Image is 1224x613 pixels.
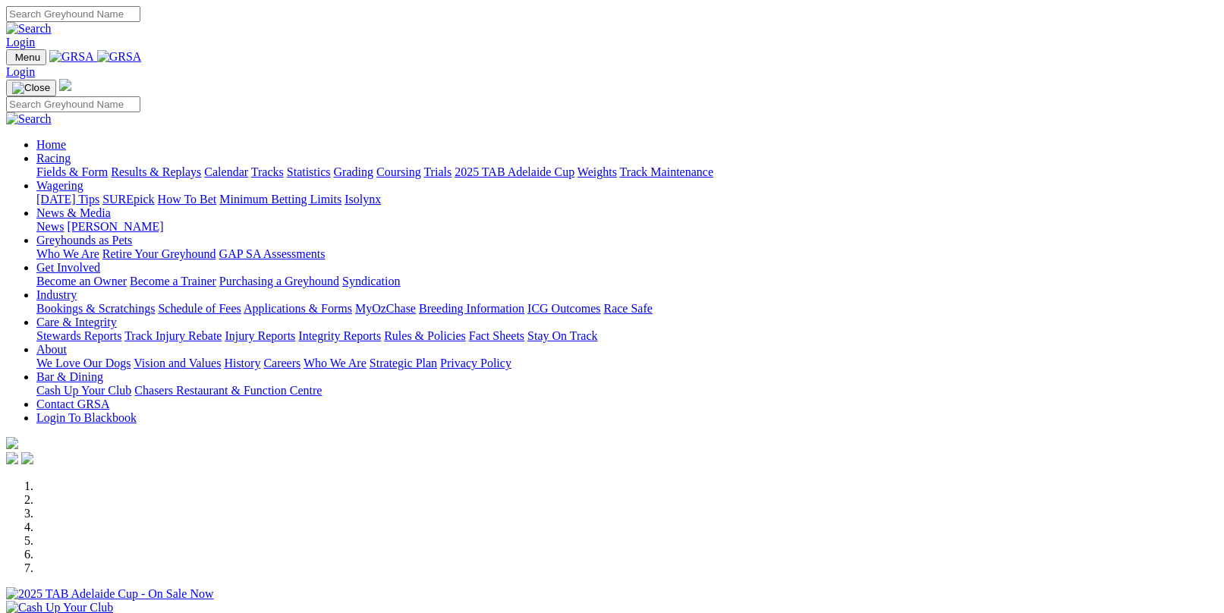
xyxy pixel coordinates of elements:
a: Track Injury Rebate [124,329,222,342]
a: Bar & Dining [36,370,103,383]
div: Care & Integrity [36,329,1218,343]
a: History [224,357,260,369]
a: Fields & Form [36,165,108,178]
a: Greyhounds as Pets [36,234,132,247]
a: Minimum Betting Limits [219,193,341,206]
a: Trials [423,165,452,178]
div: Bar & Dining [36,384,1218,398]
a: Statistics [287,165,331,178]
img: facebook.svg [6,452,18,464]
img: 2025 TAB Adelaide Cup - On Sale Now [6,587,214,601]
a: How To Bet [158,193,217,206]
a: Weights [577,165,617,178]
a: Rules & Policies [384,329,466,342]
div: About [36,357,1218,370]
a: Get Involved [36,261,100,274]
a: Race Safe [603,302,652,315]
a: Calendar [204,165,248,178]
a: Contact GRSA [36,398,109,410]
a: Schedule of Fees [158,302,241,315]
button: Toggle navigation [6,49,46,65]
a: Grading [334,165,373,178]
div: Industry [36,302,1218,316]
a: Who We Are [304,357,367,369]
div: Wagering [36,193,1218,206]
a: Purchasing a Greyhound [219,275,339,288]
a: SUREpick [102,193,154,206]
a: 2025 TAB Adelaide Cup [455,165,574,178]
a: Stay On Track [527,329,597,342]
a: Stewards Reports [36,329,121,342]
a: Become an Owner [36,275,127,288]
div: News & Media [36,220,1218,234]
button: Toggle navigation [6,80,56,96]
img: twitter.svg [21,452,33,464]
a: Cash Up Your Club [36,384,131,397]
a: [PERSON_NAME] [67,220,163,233]
a: Track Maintenance [620,165,713,178]
a: About [36,343,67,356]
a: Injury Reports [225,329,295,342]
span: Menu [15,52,40,63]
a: Privacy Policy [440,357,511,369]
a: Strategic Plan [370,357,437,369]
a: Industry [36,288,77,301]
a: MyOzChase [355,302,416,315]
a: [DATE] Tips [36,193,99,206]
a: GAP SA Assessments [219,247,326,260]
div: Get Involved [36,275,1218,288]
a: Isolynx [345,193,381,206]
a: Integrity Reports [298,329,381,342]
a: Who We Are [36,247,99,260]
a: Vision and Values [134,357,221,369]
input: Search [6,6,140,22]
a: ICG Outcomes [527,302,600,315]
div: Greyhounds as Pets [36,247,1218,261]
a: News & Media [36,206,111,219]
a: Coursing [376,165,421,178]
img: logo-grsa-white.png [6,437,18,449]
img: GRSA [97,50,142,64]
a: We Love Our Dogs [36,357,131,369]
a: Wagering [36,179,83,192]
a: Home [36,138,66,151]
a: Login [6,36,35,49]
img: Close [12,82,50,94]
img: Search [6,112,52,126]
img: Search [6,22,52,36]
input: Search [6,96,140,112]
a: Results & Replays [111,165,201,178]
a: Login [6,65,35,78]
img: GRSA [49,50,94,64]
a: Chasers Restaurant & Function Centre [134,384,322,397]
a: Become a Trainer [130,275,216,288]
a: Login To Blackbook [36,411,137,424]
a: Racing [36,152,71,165]
a: Applications & Forms [244,302,352,315]
a: Breeding Information [419,302,524,315]
a: Tracks [251,165,284,178]
a: Fact Sheets [469,329,524,342]
a: Careers [263,357,300,369]
a: News [36,220,64,233]
a: Syndication [342,275,400,288]
a: Care & Integrity [36,316,117,329]
img: logo-grsa-white.png [59,79,71,91]
a: Retire Your Greyhound [102,247,216,260]
a: Bookings & Scratchings [36,302,155,315]
div: Racing [36,165,1218,179]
